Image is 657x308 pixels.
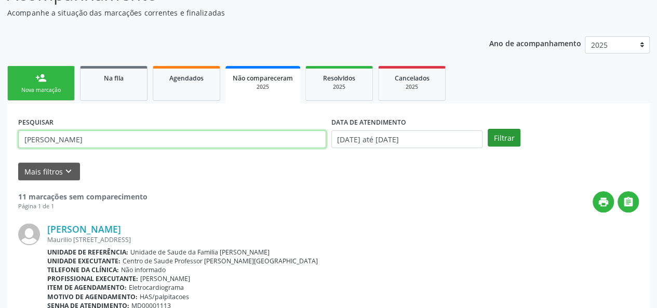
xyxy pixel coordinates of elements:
[18,223,40,245] img: img
[104,74,124,83] span: Na fila
[18,192,148,202] strong: 11 marcações sem comparecimento
[15,86,67,94] div: Nova marcação
[623,196,634,208] i: 
[47,223,121,235] a: [PERSON_NAME]
[331,114,406,130] label: DATA DE ATENDIMENTO
[35,72,47,84] div: person_add
[7,7,457,18] p: Acompanhe a situação das marcações correntes e finalizadas
[129,283,184,292] span: Eletrocardiograma
[47,292,138,301] b: Motivo de agendamento:
[331,130,482,148] input: Selecione um intervalo
[18,114,53,130] label: PESQUISAR
[130,248,270,257] span: Unidade de Saude da Familia [PERSON_NAME]
[47,248,128,257] b: Unidade de referência:
[18,202,148,211] div: Página 1 de 1
[593,191,614,212] button: print
[47,274,138,283] b: Profissional executante:
[488,129,520,146] button: Filtrar
[233,83,293,91] div: 2025
[140,274,190,283] span: [PERSON_NAME]
[489,36,581,49] p: Ano de acompanhamento
[47,257,120,265] b: Unidade executante:
[18,130,326,148] input: Nome, CNS
[386,83,438,91] div: 2025
[233,74,293,83] span: Não compareceram
[121,265,166,274] span: Não informado
[618,191,639,212] button: 
[63,166,74,177] i: keyboard_arrow_down
[18,163,80,181] button: Mais filtroskeyboard_arrow_down
[323,74,355,83] span: Resolvidos
[123,257,318,265] span: Centro de Saude Professor [PERSON_NAME][GEOGRAPHIC_DATA]
[313,83,365,91] div: 2025
[47,283,127,292] b: Item de agendamento:
[47,265,119,274] b: Telefone da clínica:
[47,235,639,244] div: Maurilio [STREET_ADDRESS]
[169,74,204,83] span: Agendados
[395,74,430,83] span: Cancelados
[140,292,189,301] span: HAS/palpitacoes
[598,196,609,208] i: print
